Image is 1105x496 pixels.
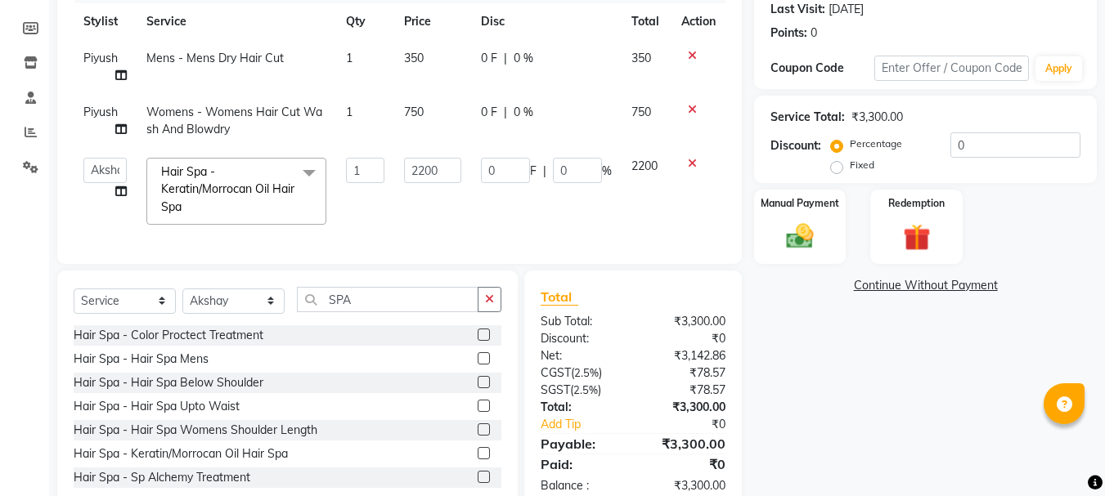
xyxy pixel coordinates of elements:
[761,196,839,211] label: Manual Payment
[161,164,294,214] span: Hair Spa - Keratin/Morrocan Oil Hair Spa
[541,365,571,380] span: CGST
[574,366,599,379] span: 2.5%
[481,104,497,121] span: 0 F
[633,313,738,330] div: ₹3,300.00
[514,50,533,67] span: 0 %
[481,50,497,67] span: 0 F
[633,347,738,364] div: ₹3,142.86
[394,3,470,40] th: Price
[83,105,118,119] span: Piyush
[633,382,738,399] div: ₹78.57
[146,105,322,136] span: Womens - Womens Hair Cut Wash And Blowdry
[573,383,598,396] span: 2.5%
[622,3,672,40] th: Total
[1035,56,1082,81] button: Apply
[631,105,651,119] span: 750
[297,287,478,312] input: Search or Scan
[528,454,633,474] div: Paid:
[528,399,633,416] div: Total:
[146,51,284,65] span: Mens - Mens Dry Hair Cut
[778,221,822,252] img: _cash.svg
[850,136,902,151] label: Percentage
[404,105,424,119] span: 750
[74,374,263,391] div: Hair Spa - Hair Spa Below Shoulder
[504,50,507,67] span: |
[633,477,738,494] div: ₹3,300.00
[850,158,874,172] label: Fixed
[541,382,570,397] span: SGST
[471,3,622,40] th: Disc
[829,1,864,18] div: [DATE]
[528,347,633,364] div: Net:
[528,434,633,454] div: Payable:
[811,25,817,42] div: 0
[530,163,537,180] span: F
[346,51,353,65] span: 1
[346,105,353,119] span: 1
[851,109,903,126] div: ₹3,300.00
[757,277,1094,294] a: Continue Without Payment
[770,1,825,18] div: Last Visit:
[74,422,317,439] div: Hair Spa - Hair Spa Womens Shoulder Length
[633,399,738,416] div: ₹3,300.00
[528,477,633,494] div: Balance :
[74,3,137,40] th: Stylist
[631,51,651,65] span: 350
[528,364,633,382] div: ( )
[74,351,209,368] div: Hair Spa - Hair Spa Mens
[543,163,546,180] span: |
[633,434,738,454] div: ₹3,300.00
[528,330,633,347] div: Discount:
[633,454,738,474] div: ₹0
[137,3,336,40] th: Service
[528,416,650,433] a: Add Tip
[672,3,725,40] th: Action
[770,25,807,42] div: Points:
[631,159,658,173] span: 2200
[651,416,739,433] div: ₹0
[888,196,945,211] label: Redemption
[404,51,424,65] span: 350
[770,109,845,126] div: Service Total:
[602,163,612,180] span: %
[528,313,633,330] div: Sub Total:
[74,398,240,415] div: Hair Spa - Hair Spa Upto Waist
[504,104,507,121] span: |
[541,288,578,306] span: Total
[633,364,738,382] div: ₹78.57
[83,51,118,65] span: Piyush
[770,60,874,77] div: Coupon Code
[182,199,189,214] a: x
[74,469,250,486] div: Hair Spa - Sp Alchemy Treatment
[895,221,939,254] img: _gift.svg
[74,327,263,344] div: Hair Spa - Color Proctect Treatment
[74,445,288,462] div: Hair Spa - Keratin/Morrocan Oil Hair Spa
[874,56,1029,81] input: Enter Offer / Coupon Code
[633,330,738,347] div: ₹0
[528,382,633,399] div: ( )
[336,3,395,40] th: Qty
[770,137,821,154] div: Discount:
[514,104,533,121] span: 0 %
